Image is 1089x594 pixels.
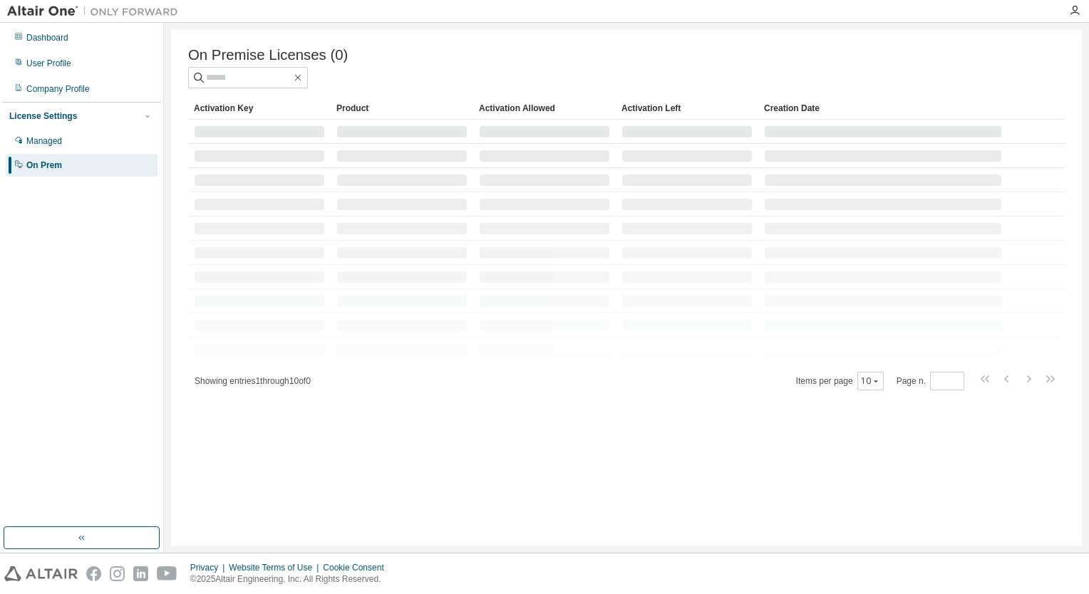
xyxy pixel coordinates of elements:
img: facebook.svg [86,566,101,581]
div: Activation Allowed [479,97,610,120]
div: On Prem [26,160,62,171]
div: Activation Left [621,97,753,120]
div: Website Terms of Use [229,562,323,573]
div: Product [336,97,468,120]
img: youtube.svg [157,566,177,581]
div: License Settings [9,110,77,122]
button: 10 [861,375,880,387]
div: Privacy [190,562,229,573]
img: altair_logo.svg [4,566,78,581]
span: Page n. [897,372,964,390]
span: Showing entries 1 through 10 of 0 [195,376,311,386]
div: Managed [26,135,62,147]
div: Activation Key [194,97,325,120]
div: Company Profile [26,83,90,95]
div: Dashboard [26,32,68,43]
p: © 2025 Altair Engineering, Inc. All Rights Reserved. [190,573,393,585]
img: Altair One [7,4,185,19]
img: instagram.svg [110,566,125,581]
div: Creation Date [764,97,1002,120]
div: Cookie Consent [323,562,392,573]
div: User Profile [26,58,71,69]
span: Items per page [796,372,884,390]
img: linkedin.svg [133,566,148,581]
span: On Premise Licenses (0) [188,47,348,63]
